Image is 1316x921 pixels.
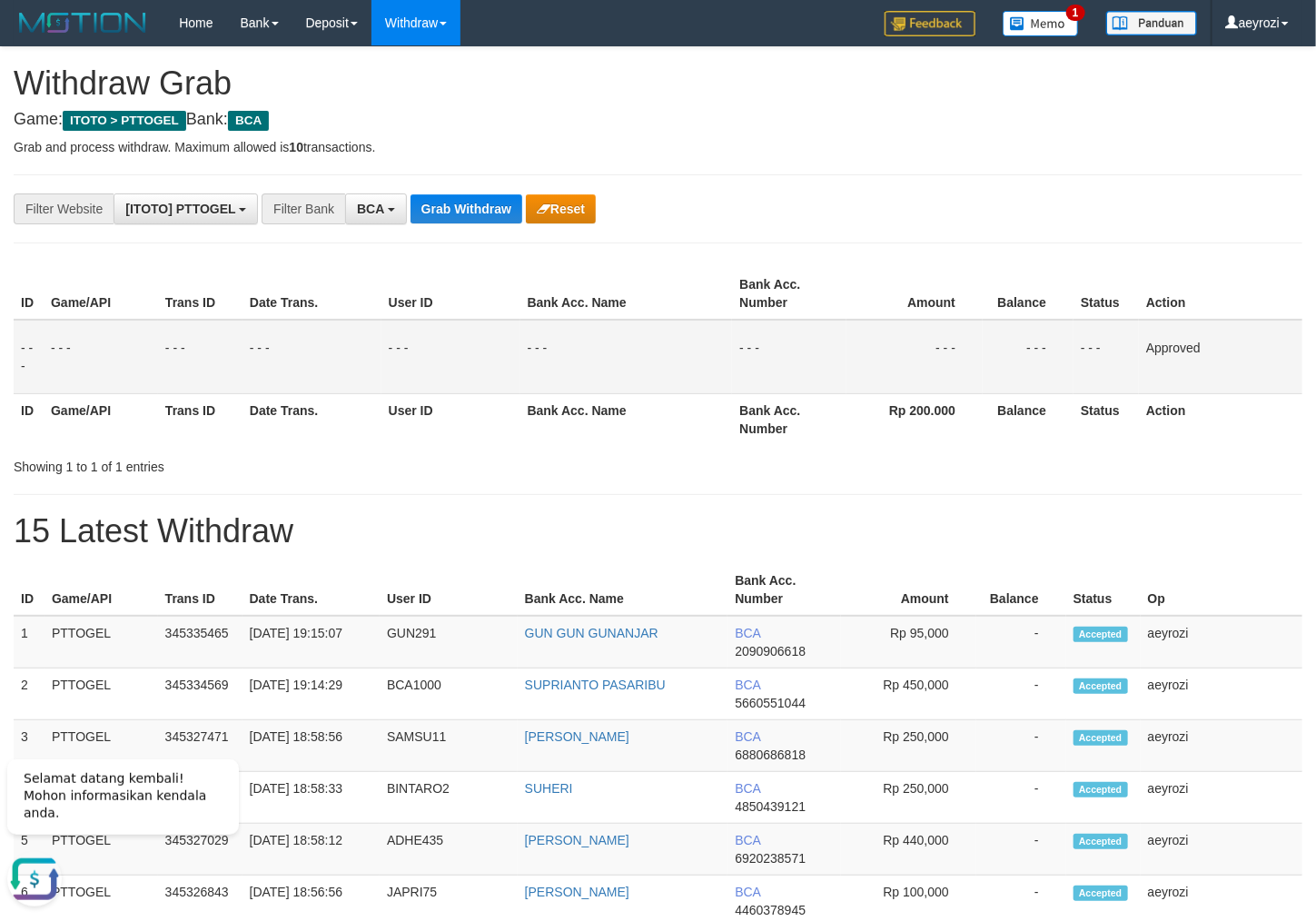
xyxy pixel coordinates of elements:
a: [PERSON_NAME] [525,885,629,899]
td: PTTOGEL [45,668,158,720]
span: 1 [1066,5,1085,21]
button: Open LiveChat chat widget [7,109,62,163]
td: GUN291 [380,616,518,668]
td: aeyrozi [1141,720,1302,772]
td: Rp 95,000 [841,616,976,668]
span: BCA [735,626,760,640]
th: User ID [381,393,520,445]
td: 3 [14,720,45,772]
th: Date Trans. [242,564,380,616]
span: Accepted [1074,627,1128,642]
td: aeyrozi [1141,824,1302,876]
td: ADHE435 [380,824,518,876]
span: BCA [735,678,760,692]
td: [DATE] 19:15:07 [242,616,380,668]
td: - [976,772,1066,824]
th: Bank Acc. Name [518,564,728,616]
div: Filter Website [14,193,114,224]
th: ID [14,268,44,320]
td: - [976,720,1066,772]
td: 345335465 [158,616,242,668]
th: Amount [846,268,983,320]
th: Action [1139,393,1302,445]
td: aeyrozi [1141,668,1302,720]
td: 2 [14,668,45,720]
td: aeyrozi [1141,616,1302,668]
span: BCA [228,111,269,131]
td: - - - [846,320,983,394]
td: [DATE] 18:58:33 [242,772,380,824]
th: Bank Acc. Name [520,268,733,320]
td: - - - [983,320,1074,394]
th: Bank Acc. Name [520,393,733,445]
span: Copy 6920238571 to clipboard [735,851,806,866]
th: ID [14,564,45,616]
th: Date Trans. [242,268,381,320]
a: GUN GUN GUNANJAR [525,626,658,640]
th: Bank Acc. Number [732,393,846,445]
div: Filter Bank [262,193,345,224]
img: Button%20Memo.svg [1003,11,1079,36]
span: BCA [735,781,760,796]
th: Status [1074,268,1139,320]
th: Game/API [44,268,158,320]
button: [ITOTO] PTTOGEL [114,193,258,224]
th: Trans ID [158,564,242,616]
td: - - - [14,320,44,394]
span: ITOTO > PTTOGEL [63,111,186,131]
th: Game/API [45,564,158,616]
span: Copy 2090906618 to clipboard [735,644,806,659]
span: Accepted [1074,886,1128,901]
td: Rp 250,000 [841,772,976,824]
td: Rp 450,000 [841,668,976,720]
th: Balance [983,393,1074,445]
th: Trans ID [158,268,242,320]
td: - - - [44,320,158,394]
span: Selamat datang kembali! Mohon informasikan kendala anda. [24,28,206,77]
td: - - - [158,320,242,394]
td: 345327471 [158,720,242,772]
td: 1 [14,616,45,668]
span: Accepted [1074,782,1128,797]
th: Op [1141,564,1302,616]
td: PTTOGEL [45,720,158,772]
th: Bank Acc. Number [732,268,846,320]
th: Game/API [44,393,158,445]
td: - [976,824,1066,876]
td: - - - [242,320,381,394]
span: [ITOTO] PTTOGEL [125,202,235,216]
span: Copy 5660551044 to clipboard [735,696,806,710]
span: BCA [735,833,760,847]
span: Copy 6880686818 to clipboard [735,748,806,762]
td: - - - [381,320,520,394]
th: Rp 200.000 [846,393,983,445]
th: Amount [841,564,976,616]
td: [DATE] 18:58:12 [242,824,380,876]
h4: Game: Bank: [14,111,1302,129]
img: panduan.png [1106,11,1197,35]
span: Accepted [1074,834,1128,849]
button: Reset [526,194,596,223]
span: BCA [735,885,760,899]
span: Accepted [1074,730,1128,746]
span: Copy 4460378945 to clipboard [735,903,806,917]
td: - - - [732,320,846,394]
td: Rp 250,000 [841,720,976,772]
td: BCA1000 [380,668,518,720]
td: BINTARO2 [380,772,518,824]
a: SUPRIANTO PASARIBU [525,678,666,692]
td: aeyrozi [1141,772,1302,824]
th: Balance [976,564,1066,616]
span: BCA [357,202,384,216]
h1: Withdraw Grab [14,65,1302,102]
h1: 15 Latest Withdraw [14,513,1302,550]
button: BCA [345,193,407,224]
td: [DATE] 19:14:29 [242,668,380,720]
th: Balance [983,268,1074,320]
button: Grab Withdraw [411,194,522,223]
td: PTTOGEL [45,616,158,668]
td: SAMSU11 [380,720,518,772]
td: - [976,616,1066,668]
a: [PERSON_NAME] [525,833,629,847]
span: Accepted [1074,678,1128,694]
